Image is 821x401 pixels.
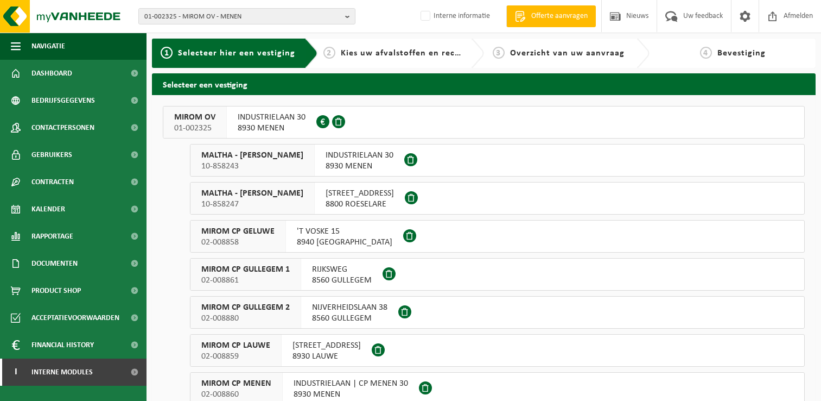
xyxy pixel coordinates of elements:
[201,237,275,248] span: 02-008858
[31,250,78,277] span: Documenten
[201,264,290,275] span: MIROM CP GULLEGEM 1
[312,302,387,313] span: NIJVERHEIDSLAAN 38
[31,277,81,304] span: Product Shop
[529,11,590,22] span: Offerte aanvragen
[31,33,65,60] span: Navigatie
[297,226,392,237] span: 'T VOSKE 15
[201,161,303,172] span: 10-858243
[297,237,392,248] span: 8940 [GEOGRAPHIC_DATA]
[138,8,355,24] button: 01-002325 - MIROM OV - MENEN
[326,150,393,161] span: INDUSTRIELAAN 30
[161,47,173,59] span: 1
[190,220,805,253] button: MIROM CP GELUWE 02-008858 'T VOSKE 158940 [GEOGRAPHIC_DATA]
[31,223,73,250] span: Rapportage
[31,141,72,168] span: Gebruikers
[323,47,335,59] span: 2
[190,296,805,329] button: MIROM CP GULLEGEM 2 02-008880 NIJVERHEIDSLAAN 388560 GULLEGEM
[201,378,271,389] span: MIROM CP MENEN
[174,123,215,134] span: 01-002325
[152,73,816,95] h2: Selecteer een vestiging
[201,340,270,351] span: MIROM CP LAUWE
[11,359,21,386] span: I
[201,313,290,324] span: 02-008880
[201,150,303,161] span: MALTHA - [PERSON_NAME]
[493,47,505,59] span: 3
[700,47,712,59] span: 4
[312,264,372,275] span: RIJKSWEG
[326,199,394,210] span: 8800 ROESELARE
[418,8,490,24] label: Interne informatie
[294,378,408,389] span: INDUSTRIELAAN | CP MENEN 30
[506,5,596,27] a: Offerte aanvragen
[144,9,341,25] span: 01-002325 - MIROM OV - MENEN
[190,182,805,215] button: MALTHA - [PERSON_NAME] 10-858247 [STREET_ADDRESS]8800 ROESELARE
[238,123,306,134] span: 8930 MENEN
[31,196,65,223] span: Kalender
[190,144,805,177] button: MALTHA - [PERSON_NAME] 10-858243 INDUSTRIELAAN 308930 MENEN
[31,168,74,196] span: Contracten
[190,334,805,367] button: MIROM CP LAUWE 02-008859 [STREET_ADDRESS]8930 LAUWE
[510,49,625,58] span: Overzicht van uw aanvraag
[201,302,290,313] span: MIROM CP GULLEGEM 2
[201,199,303,210] span: 10-858247
[717,49,766,58] span: Bevestiging
[31,87,95,114] span: Bedrijfsgegevens
[174,112,215,123] span: MIROM OV
[201,275,290,286] span: 02-008861
[201,389,271,400] span: 02-008860
[312,313,387,324] span: 8560 GULLEGEM
[201,188,303,199] span: MALTHA - [PERSON_NAME]
[31,331,94,359] span: Financial History
[238,112,306,123] span: INDUSTRIELAAN 30
[201,351,270,362] span: 02-008859
[341,49,490,58] span: Kies uw afvalstoffen en recipiënten
[312,275,372,286] span: 8560 GULLEGEM
[201,226,275,237] span: MIROM CP GELUWE
[178,49,295,58] span: Selecteer hier een vestiging
[292,351,361,362] span: 8930 LAUWE
[294,389,408,400] span: 8930 MENEN
[163,106,805,139] button: MIROM OV 01-002325 INDUSTRIELAAN 308930 MENEN
[31,114,94,141] span: Contactpersonen
[31,60,72,87] span: Dashboard
[31,304,119,331] span: Acceptatievoorwaarden
[326,161,393,172] span: 8930 MENEN
[292,340,361,351] span: [STREET_ADDRESS]
[190,258,805,291] button: MIROM CP GULLEGEM 1 02-008861 RIJKSWEG8560 GULLEGEM
[31,359,93,386] span: Interne modules
[326,188,394,199] span: [STREET_ADDRESS]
